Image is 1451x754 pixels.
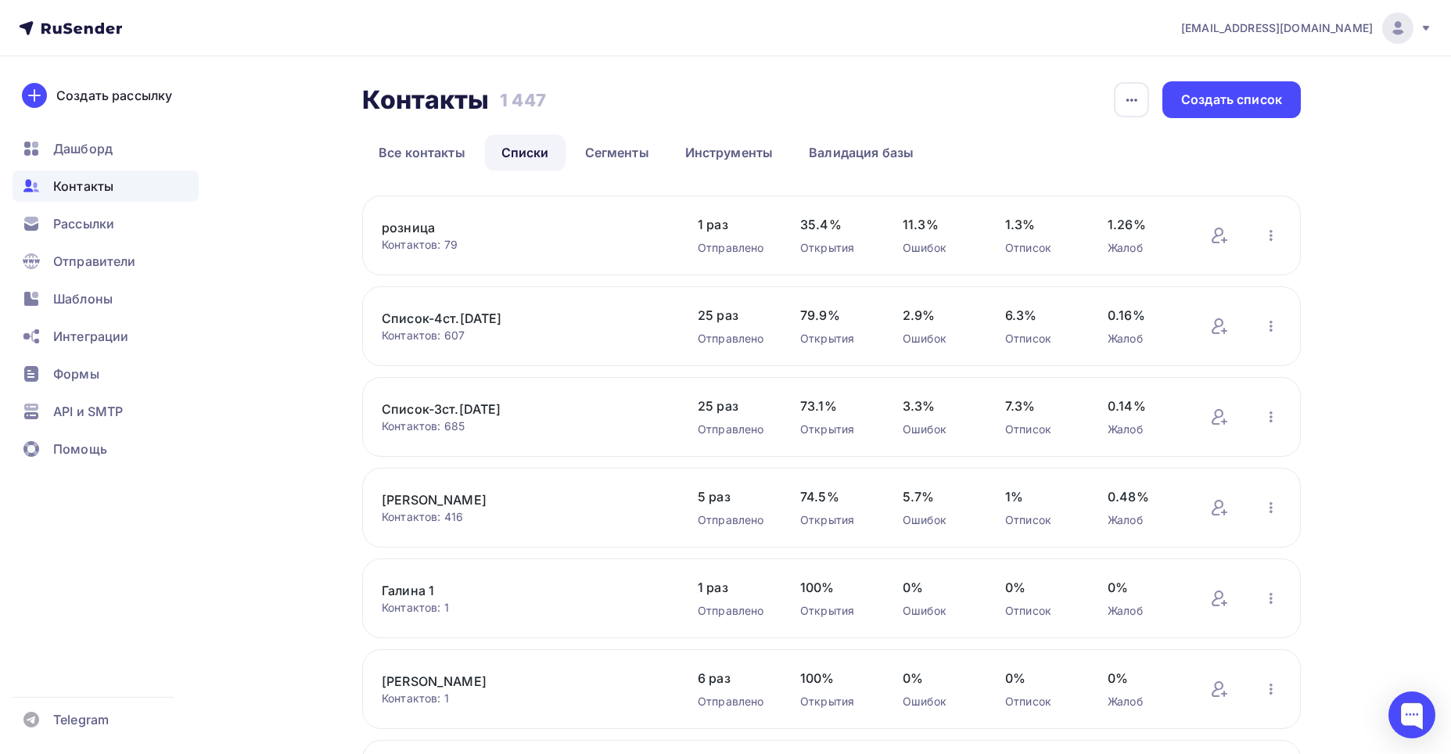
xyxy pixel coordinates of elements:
[13,133,199,164] a: Дашборд
[1108,397,1179,415] span: 0.14%
[13,246,199,277] a: Отправители
[382,691,666,706] div: Контактов: 1
[903,512,974,528] div: Ошибок
[903,603,974,619] div: Ошибок
[800,397,871,415] span: 73.1%
[669,135,790,171] a: Инструменты
[1005,487,1076,506] span: 1%
[698,512,769,528] div: Отправлено
[53,289,113,308] span: Шаблоны
[698,487,769,506] span: 5 раз
[53,364,99,383] span: Формы
[485,135,566,171] a: Списки
[903,397,974,415] span: 3.3%
[698,306,769,325] span: 25 раз
[382,418,666,434] div: Контактов: 685
[53,252,136,271] span: Отправители
[698,694,769,709] div: Отправлено
[698,240,769,256] div: Отправлено
[1005,694,1076,709] div: Отписок
[698,331,769,346] div: Отправлено
[903,669,974,688] span: 0%
[1108,578,1179,597] span: 0%
[1108,487,1179,506] span: 0.48%
[13,358,199,390] a: Формы
[1005,240,1076,256] div: Отписок
[53,177,113,196] span: Контакты
[382,509,666,525] div: Контактов: 416
[382,490,648,509] a: [PERSON_NAME]
[1005,578,1076,597] span: 0%
[1108,512,1179,528] div: Жалоб
[1108,669,1179,688] span: 0%
[382,581,648,600] a: Галина 1
[53,139,113,158] span: Дашборд
[1005,331,1076,346] div: Отписок
[382,218,648,237] a: розница
[800,331,871,346] div: Открытия
[1108,422,1179,437] div: Жалоб
[903,306,974,325] span: 2.9%
[903,422,974,437] div: Ошибок
[382,672,648,691] a: [PERSON_NAME]
[53,327,128,346] span: Интеграции
[1005,215,1076,234] span: 1.3%
[800,578,871,597] span: 100%
[1005,512,1076,528] div: Отписок
[362,135,482,171] a: Все контакты
[53,440,107,458] span: Помощь
[382,328,666,343] div: Контактов: 607
[698,215,769,234] span: 1 раз
[1005,603,1076,619] div: Отписок
[1005,669,1076,688] span: 0%
[903,331,974,346] div: Ошибок
[792,135,930,171] a: Валидация базы
[382,237,666,253] div: Контактов: 79
[698,669,769,688] span: 6 раз
[903,215,974,234] span: 11.3%
[53,710,109,729] span: Telegram
[1005,422,1076,437] div: Отписок
[1108,306,1179,325] span: 0.16%
[362,84,489,116] h2: Контакты
[382,309,648,328] a: Список-4ст.[DATE]
[698,603,769,619] div: Отправлено
[500,89,546,111] h3: 1 447
[698,578,769,597] span: 1 раз
[800,694,871,709] div: Открытия
[13,208,199,239] a: Рассылки
[382,600,666,616] div: Контактов: 1
[903,578,974,597] span: 0%
[1108,694,1179,709] div: Жалоб
[569,135,666,171] a: Сегменты
[1108,603,1179,619] div: Жалоб
[698,397,769,415] span: 25 раз
[1181,91,1282,109] div: Создать список
[13,283,199,314] a: Шаблоны
[53,402,123,421] span: API и SMTP
[903,240,974,256] div: Ошибок
[800,487,871,506] span: 74.5%
[698,422,769,437] div: Отправлено
[1005,306,1076,325] span: 6.3%
[903,694,974,709] div: Ошибок
[13,171,199,202] a: Контакты
[800,603,871,619] div: Открытия
[1181,13,1432,44] a: [EMAIL_ADDRESS][DOMAIN_NAME]
[800,512,871,528] div: Открытия
[382,400,648,418] a: Список-3ст.[DATE]
[800,240,871,256] div: Открытия
[1108,215,1179,234] span: 1.26%
[1108,240,1179,256] div: Жалоб
[1108,331,1179,346] div: Жалоб
[1181,20,1373,36] span: [EMAIL_ADDRESS][DOMAIN_NAME]
[800,215,871,234] span: 35.4%
[53,214,114,233] span: Рассылки
[1005,397,1076,415] span: 7.3%
[903,487,974,506] span: 5.7%
[800,669,871,688] span: 100%
[800,306,871,325] span: 79.9%
[56,86,172,105] div: Создать рассылку
[800,422,871,437] div: Открытия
